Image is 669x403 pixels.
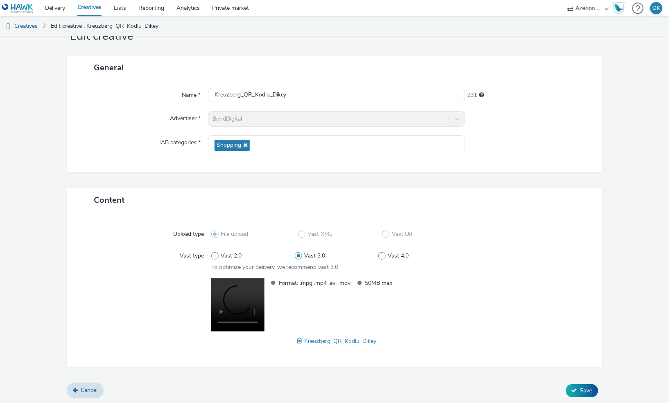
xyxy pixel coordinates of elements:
[179,88,204,99] label: Name *
[365,278,437,288] span: 50MB max
[47,16,163,36] a: Edit creative : Kreuzberg_QR_Kodlu_Dikey
[94,195,124,206] span: Content
[479,91,484,99] div: Maximum 255 characters
[176,249,207,260] label: Vast type
[94,62,124,73] span: General
[156,135,204,147] label: IAB categories *
[392,230,412,238] span: Vast Url
[612,2,628,15] a: Hawk Academy
[652,2,660,14] div: OK
[307,230,332,238] span: Vast XML
[304,337,376,345] span: Kreuzberg_QR_Kodlu_Dikey
[170,227,207,238] label: Upload type
[388,252,409,260] span: Vast 4.0
[217,142,241,149] span: Shopping
[211,263,339,271] span: To optimize your delivery, we recommend vast 3.0
[612,2,625,15] img: Hawk Academy
[221,252,242,260] span: Vast 2.0
[566,384,598,397] button: Save
[279,278,351,288] span: Format: .mpg .mp4 .avi .mov
[580,387,592,394] span: Save
[304,252,325,260] span: Vast 3.0
[67,383,104,398] a: Cancel
[81,386,97,394] span: Cancel
[2,3,34,13] img: undefined Logo
[167,111,204,123] label: Advertiser *
[67,29,602,44] h1: Edit creative
[4,22,12,31] img: dooh
[208,88,466,102] input: Name
[221,230,248,238] span: File upload
[467,91,477,99] span: 231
